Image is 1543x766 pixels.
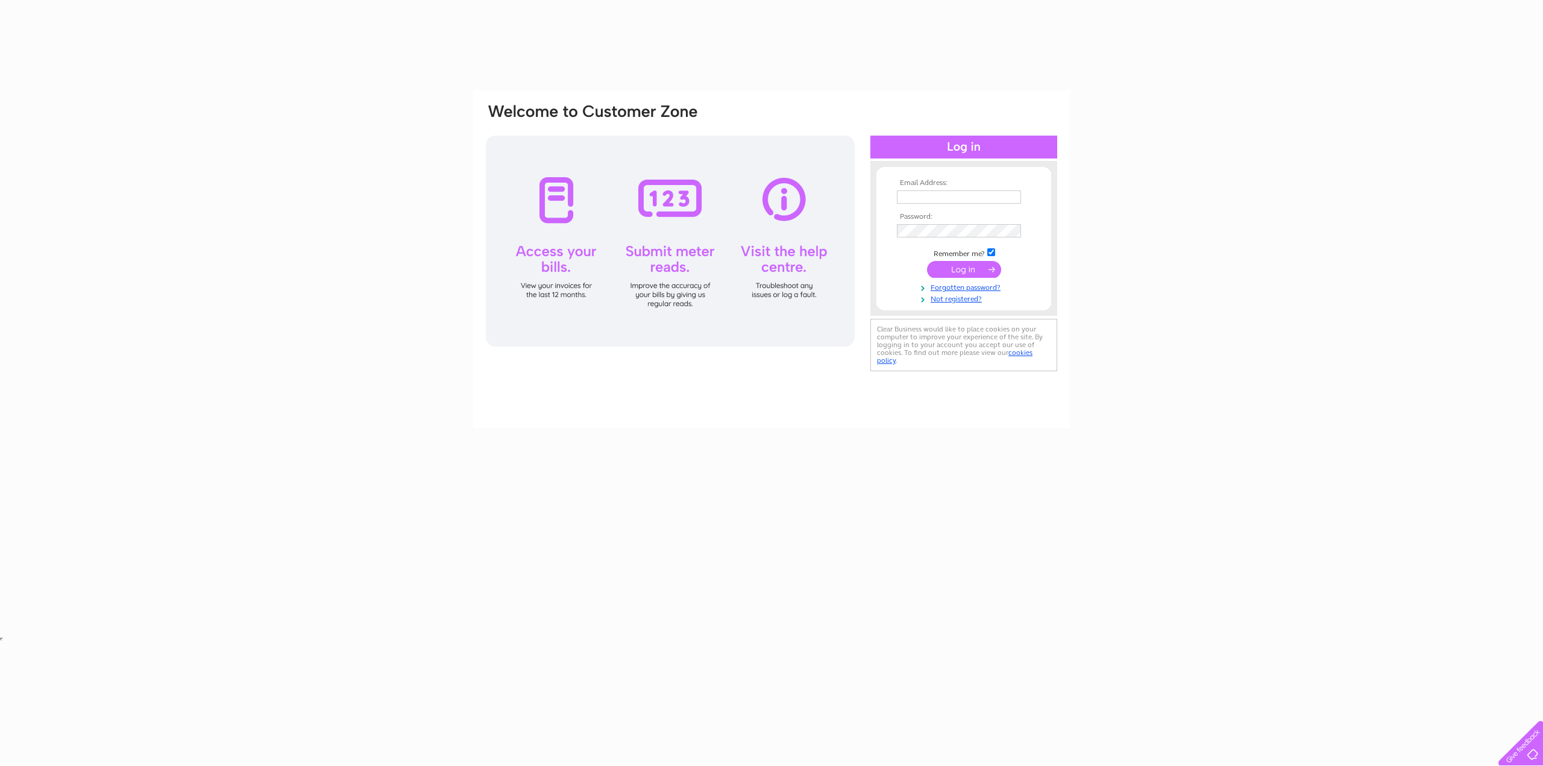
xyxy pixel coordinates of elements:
td: Remember me? [894,246,1034,259]
div: Clear Business would like to place cookies on your computer to improve your experience of the sit... [870,319,1057,371]
th: Password: [894,213,1034,221]
a: Not registered? [897,292,1034,304]
input: Submit [927,261,1001,278]
a: cookies policy [877,348,1032,365]
th: Email Address: [894,179,1034,187]
a: Forgotten password? [897,281,1034,292]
